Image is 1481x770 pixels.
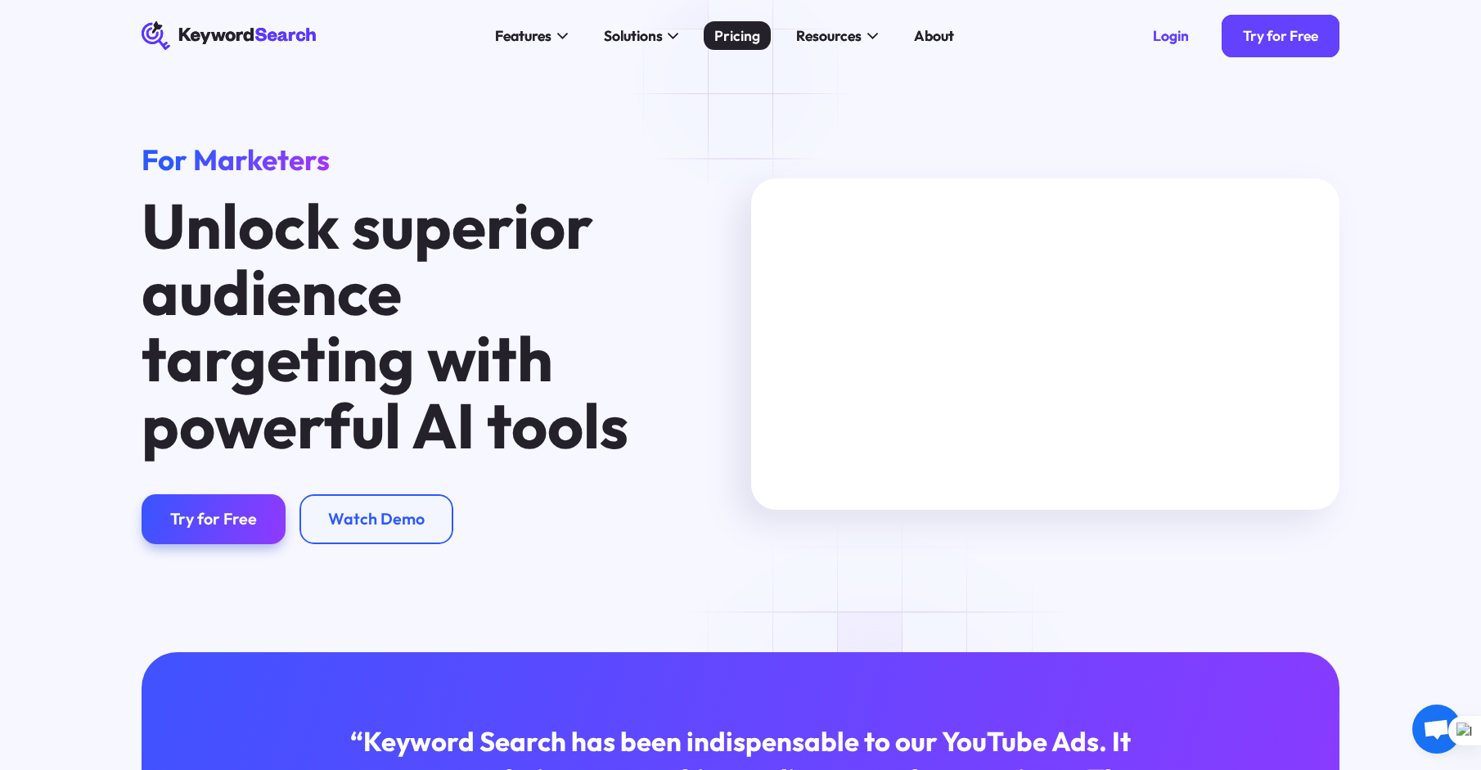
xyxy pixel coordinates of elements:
[1153,27,1189,45] div: Login
[604,25,663,47] div: Solutions
[495,25,551,47] div: Features
[170,509,257,529] div: Try for Free
[1412,705,1461,754] div: Open chat
[142,142,330,178] span: For Marketers
[714,25,760,47] div: Pricing
[1132,15,1211,58] a: Login
[1243,27,1318,45] div: Try for Free
[704,21,771,50] a: Pricing
[903,21,964,50] a: About
[142,192,659,458] h1: Unlock superior audience targeting with powerful AI tools
[914,25,954,47] div: About
[142,494,286,544] a: Try for Free
[751,178,1339,510] iframe: KeywordSearch Homepage Welcome
[1222,15,1340,58] a: Try for Free
[328,509,425,529] div: Watch Demo
[796,25,862,47] div: Resources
